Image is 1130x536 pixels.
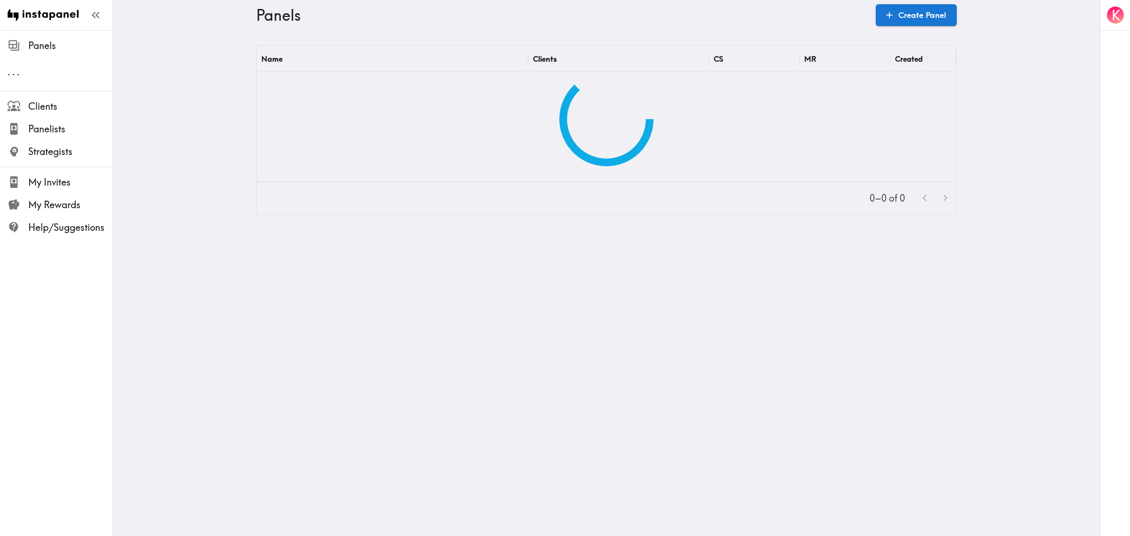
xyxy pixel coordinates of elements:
[28,221,113,234] span: Help/Suggestions
[261,54,282,64] div: Name
[28,145,113,158] span: Strategists
[28,176,113,189] span: My Invites
[8,66,10,78] span: .
[256,6,868,24] h3: Panels
[28,100,113,113] span: Clients
[28,198,113,211] span: My Rewards
[28,39,113,52] span: Panels
[1112,7,1120,24] span: K
[870,192,905,205] p: 0–0 of 0
[804,54,816,64] div: MR
[876,4,957,26] a: Create Panel
[533,54,557,64] div: Clients
[895,54,923,64] div: Created
[28,122,113,136] span: Panelists
[12,66,15,78] span: .
[1106,6,1125,24] button: K
[714,54,723,64] div: CS
[17,66,20,78] span: .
